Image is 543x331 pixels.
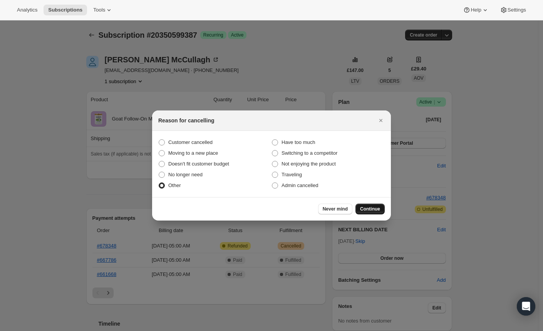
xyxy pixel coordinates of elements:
[282,172,302,177] span: Traveling
[93,7,105,13] span: Tools
[282,182,318,188] span: Admin cancelled
[458,5,493,15] button: Help
[158,117,214,124] h2: Reason for cancelling
[44,5,87,15] button: Subscriptions
[89,5,117,15] button: Tools
[168,182,181,188] span: Other
[355,204,385,214] button: Continue
[375,115,386,126] button: Close
[48,7,82,13] span: Subscriptions
[508,7,526,13] span: Settings
[168,139,213,145] span: Customer cancelled
[282,139,315,145] span: Have too much
[517,297,535,316] div: Open Intercom Messenger
[168,161,229,167] span: Doesn't fit customer budget
[323,206,348,212] span: Never mind
[168,150,218,156] span: Moving to a new place
[12,5,42,15] button: Analytics
[168,172,203,177] span: No longer need
[495,5,531,15] button: Settings
[360,206,380,212] span: Continue
[318,204,352,214] button: Never mind
[471,7,481,13] span: Help
[282,150,337,156] span: Switching to a competitor
[282,161,336,167] span: Not enjoying the product
[17,7,37,13] span: Analytics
